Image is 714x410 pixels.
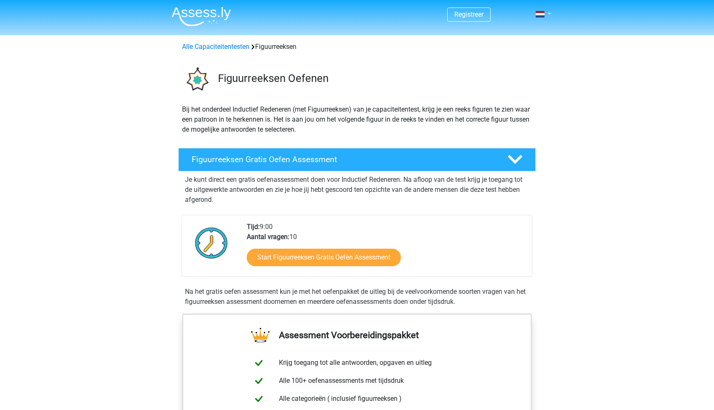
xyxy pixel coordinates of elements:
p: Bij het onderdeel Inductief Redeneren (met Figuurreeksen) van je capaciteitentest, krijg je een r... [182,104,532,135]
div: Figuurreeksen [179,42,535,52]
div: Na het gratis oefen assessment kun je met het oefenpakket de uitleg bij de veelvoorkomende soorte... [182,287,532,307]
img: Assessly [172,7,231,26]
div: 9:00 10 [241,222,532,276]
a: Start Figuurreeksen Gratis Oefen Assessment [247,249,401,266]
b: Tijd: [247,223,260,231]
b: Aantal vragen: [247,233,289,241]
p: Je kunt direct een gratis oefenassessment doen voor Inductief Redeneren. Na afloop van de test kr... [185,175,529,205]
img: Klok [190,222,233,264]
a: Alle Capaciteitentesten [182,43,249,51]
h4: Figuurreeksen Gratis Oefen Assessment [192,155,494,164]
a: Registreer [454,10,484,18]
h3: Figuurreeksen Oefenen [218,72,529,85]
a: Figuurreeksen Gratis Oefen Assessment [175,148,539,171]
img: figuurreeksen [179,62,214,97]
